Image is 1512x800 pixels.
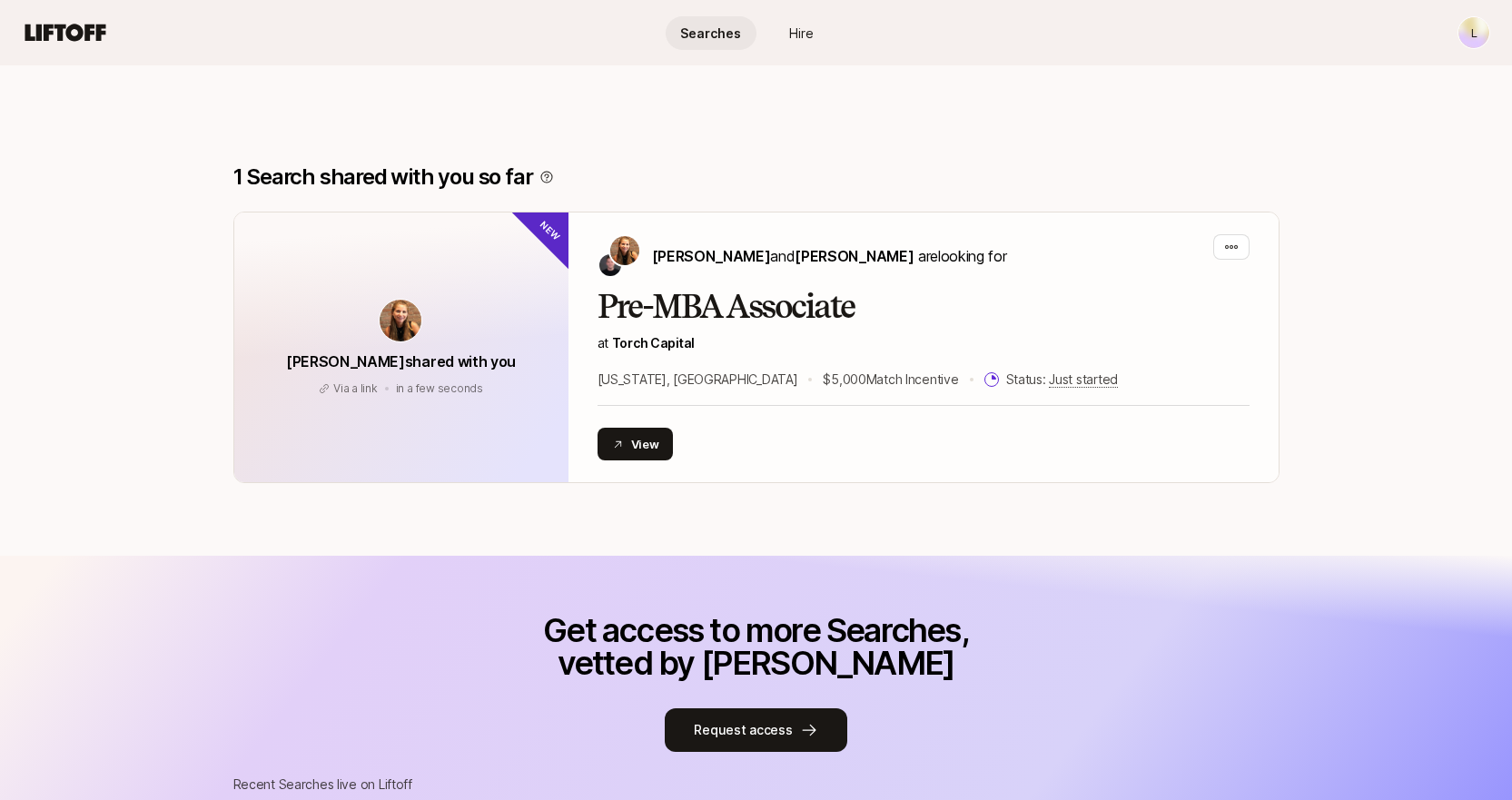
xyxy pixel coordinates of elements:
p: $5,000 Match Incentive [823,369,958,390]
h2: Pre-MBA Associate [598,289,1250,325]
span: and [770,247,914,265]
button: Request access [665,708,846,752]
a: Searches [666,16,756,50]
p: [US_STATE], [GEOGRAPHIC_DATA] [598,369,798,390]
a: Hire [756,16,847,50]
p: Recent Searches live on Liftoff [233,774,1280,795]
a: Torch Capital [612,335,695,351]
p: at [598,332,1250,354]
p: Via a link [333,380,378,397]
span: Hire [789,24,814,43]
img: avatar-url [380,300,421,341]
img: Christopher Harper [599,254,621,276]
span: [PERSON_NAME] [652,247,771,265]
span: [PERSON_NAME] [795,247,914,265]
button: L [1458,16,1490,49]
p: Status: [1006,369,1118,390]
span: Searches [680,24,741,43]
button: View [598,428,674,460]
p: Get access to more Searches, vetted by [PERSON_NAME] [534,614,979,679]
p: L [1471,22,1477,44]
span: September 1, 2025 6:37pm [396,381,483,395]
img: Katie Reiner [610,236,639,265]
p: are looking for [652,244,1007,268]
div: New [509,182,598,272]
span: [PERSON_NAME] shared with you [286,352,516,370]
span: Just started [1049,371,1118,388]
p: 1 Search shared with you so far [233,164,533,190]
